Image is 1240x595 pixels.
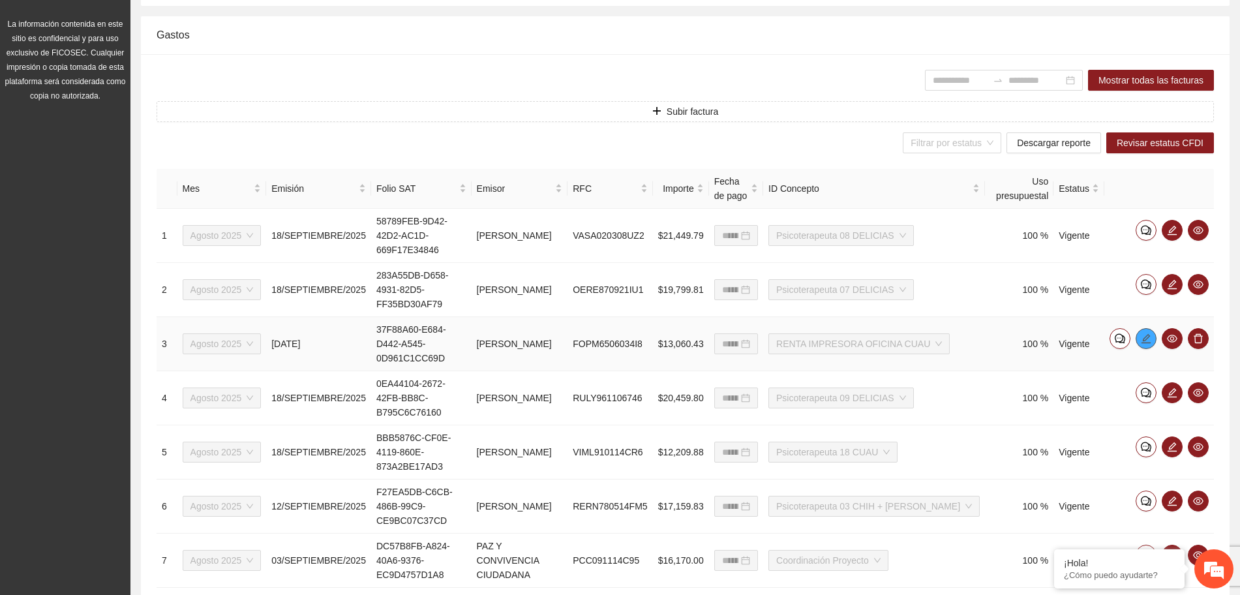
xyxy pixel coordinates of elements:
[371,425,472,480] td: BBB5876C-CF0E-4119-860E-873A2BE17AD3
[573,181,637,196] span: RFC
[266,169,371,209] th: Emisión
[1162,328,1183,349] button: eye
[1106,132,1214,153] button: Revisar estatus CFDI
[567,209,652,263] td: VASA020308UZ2
[1188,550,1208,560] span: eye
[1053,169,1104,209] th: Estatus
[1162,436,1183,457] button: edit
[985,480,1053,534] td: 100 %
[472,317,568,371] td: [PERSON_NAME]
[472,425,568,480] td: [PERSON_NAME]
[376,181,457,196] span: Folio SAT
[776,388,906,408] span: Psicoterapeuta 09 DELICIAS
[371,480,472,534] td: F27EA5DB-C6CB-486B-99C9-CE9BC07C37CD
[567,317,652,371] td: FOPM6506034I8
[76,174,180,306] span: Estamos en línea.
[993,75,1003,85] span: to
[1162,382,1183,403] button: edit
[157,263,177,317] td: 2
[1136,279,1156,290] span: comment
[985,371,1053,425] td: 100 %
[266,317,371,371] td: [DATE]
[190,442,254,462] span: Agosto 2025
[1162,274,1183,295] button: edit
[190,551,254,570] span: Agosto 2025
[776,226,906,245] span: Psicoterapeuta 08 DELICIAS
[371,209,472,263] td: 58789FEB-9D42-42D2-AC1D-669F17E34846
[985,534,1053,588] td: 100 %
[190,280,254,299] span: Agosto 2025
[653,169,709,209] th: Importe
[183,181,252,196] span: Mes
[1188,328,1209,349] button: delete
[472,263,568,317] td: [PERSON_NAME]
[1136,545,1157,566] button: comment
[1162,545,1183,566] button: edit
[472,371,568,425] td: [PERSON_NAME]
[985,209,1053,263] td: 100 %
[157,534,177,588] td: 7
[776,496,972,516] span: Psicoterapeuta 03 CHIH + AQUILES
[1188,442,1208,452] span: eye
[1110,333,1130,344] span: comment
[1136,225,1156,236] span: comment
[190,334,254,354] span: Agosto 2025
[157,317,177,371] td: 3
[1136,491,1157,511] button: comment
[157,425,177,480] td: 5
[157,209,177,263] td: 1
[157,480,177,534] td: 6
[1136,333,1156,344] span: edit
[985,317,1053,371] td: 100 %
[653,263,709,317] td: $19,799.81
[1053,209,1104,263] td: Vigente
[1188,545,1209,566] button: eye
[190,388,254,408] span: Agosto 2025
[776,280,906,299] span: Psicoterapeuta 07 DELICIAS
[567,425,652,480] td: VIML910114CR6
[985,263,1053,317] td: 100 %
[653,317,709,371] td: $13,060.43
[68,67,219,84] div: Chatee con nosotros ahora
[985,169,1053,209] th: Uso presupuestal
[1188,274,1209,295] button: eye
[371,169,472,209] th: Folio SAT
[266,371,371,425] td: 18/SEPTIEMBRE/2025
[1188,225,1208,236] span: eye
[567,480,652,534] td: RERN780514FM5
[567,169,652,209] th: RFC
[1053,371,1104,425] td: Vigente
[1053,534,1104,588] td: Vigente
[5,20,126,100] span: La información contenida en este sitio es confidencial y para uso exclusivo de FICOSEC. Cualquier...
[776,551,881,570] span: Coordinación Proyecto
[709,169,763,209] th: Fecha de pago
[1006,132,1101,153] button: Descargar reporte
[1136,442,1156,452] span: comment
[1053,263,1104,317] td: Vigente
[266,263,371,317] td: 18/SEPTIEMBRE/2025
[477,181,553,196] span: Emisor
[371,263,472,317] td: 283A55DB-D658-4931-82D5-FF35BD30AF79
[653,480,709,534] td: $17,159.83
[190,496,254,516] span: Agosto 2025
[1136,382,1157,403] button: comment
[1136,220,1157,241] button: comment
[177,169,267,209] th: Mes
[472,534,568,588] td: PAZ Y CONVIVENCIA CIUDADANA
[1188,279,1208,290] span: eye
[1188,382,1209,403] button: eye
[768,181,970,196] span: ID Concepto
[1162,333,1182,344] span: eye
[1188,388,1208,398] span: eye
[157,16,1214,53] div: Gastos
[567,371,652,425] td: RULY961106746
[1162,496,1182,506] span: edit
[1136,328,1157,349] button: edit
[371,317,472,371] td: 37F88A60-E684-D442-A545-0D961C1CC69D
[157,101,1214,122] button: plusSubir factura
[1064,570,1175,580] p: ¿Cómo puedo ayudarte?
[271,181,356,196] span: Emisión
[714,174,748,203] span: Fecha de pago
[1064,558,1175,568] div: ¡Hola!
[1188,491,1209,511] button: eye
